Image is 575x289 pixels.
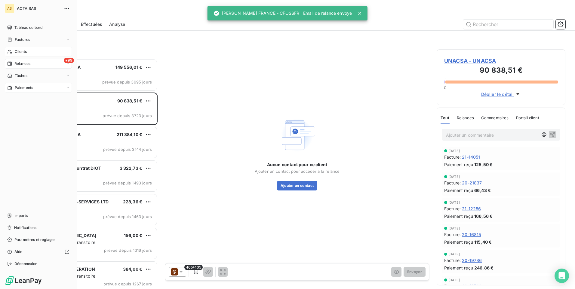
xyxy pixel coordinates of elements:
[444,187,473,193] span: Paiement reçu
[474,265,494,271] span: 246,86 €
[29,59,158,289] div: grid
[277,181,318,190] button: Ajouter un contact
[481,115,509,120] span: Commentaires
[255,169,340,174] span: Ajouter un contact pour accéder à la relance
[448,149,460,153] span: [DATE]
[404,267,426,277] button: Envoyer
[17,6,60,11] span: ACTA SAS
[15,85,33,90] span: Paiements
[14,213,28,218] span: Imports
[444,85,446,90] span: 0
[444,57,558,65] span: UNACSA - UNACSA
[444,161,473,168] span: Paiement reçu
[448,252,460,256] span: [DATE]
[462,257,482,263] span: 20-19786
[103,147,152,152] span: prévue depuis 3144 jours
[463,20,553,29] input: Rechercher
[448,175,460,178] span: [DATE]
[124,233,142,238] span: 156,00 €
[214,8,352,19] div: [PERSON_NAME] FRANCE - CFOSSFR : Email de relance envoyé
[448,201,460,204] span: [DATE]
[115,65,142,70] span: 149 556,01 €
[104,248,152,253] span: prévue depuis 1316 jours
[462,231,481,238] span: 20-16815
[474,161,493,168] span: 125,50 €
[102,80,152,84] span: prévue depuis 3995 jours
[5,276,42,285] img: Logo LeanPay
[462,154,480,160] span: 21-14051
[474,213,493,219] span: 166,56 €
[81,21,102,27] span: Effectuées
[462,180,482,186] span: 20-21837
[14,25,42,30] span: Tableau de bord
[184,265,203,270] span: 405/405
[444,154,461,160] span: Facture :
[103,113,152,118] span: prévue depuis 3723 jours
[474,239,492,245] span: 115,40 €
[448,278,460,282] span: [DATE]
[14,249,23,254] span: Aide
[444,205,461,212] span: Facture :
[103,214,152,219] span: prévue depuis 1463 jours
[278,116,316,154] img: Empty state
[5,247,72,257] a: Aide
[462,205,481,212] span: 21-12256
[14,261,38,266] span: Déconnexion
[474,187,491,193] span: 66,43 €
[64,58,74,63] span: +99
[14,237,55,242] span: Paramètres et réglages
[109,21,125,27] span: Analyse
[14,61,30,66] span: Relances
[441,115,450,120] span: Tout
[479,91,523,98] button: Déplier le détail
[444,65,558,77] h3: 90 838,51 €
[516,115,539,120] span: Portail client
[5,4,14,13] div: AS
[457,115,474,120] span: Relances
[117,98,142,103] span: 90 838,51 €
[444,180,461,186] span: Facture :
[103,281,152,286] span: prévue depuis 1267 jours
[123,199,142,204] span: 228,36 €
[15,73,27,78] span: Tâches
[555,269,569,283] div: Open Intercom Messenger
[444,257,461,263] span: Facture :
[444,265,473,271] span: Paiement reçu
[444,213,473,219] span: Paiement reçu
[15,37,30,42] span: Factures
[120,166,143,171] span: 3 322,73 €
[481,91,514,97] span: Déplier le détail
[15,49,27,54] span: Clients
[448,227,460,230] span: [DATE]
[123,266,142,272] span: 384,00 €
[444,231,461,238] span: Facture :
[103,181,152,185] span: prévue depuis 1493 jours
[444,239,473,245] span: Paiement reçu
[117,132,142,137] span: 211 384,10 €
[14,225,36,230] span: Notifications
[267,162,327,168] span: Aucun contact pour ce client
